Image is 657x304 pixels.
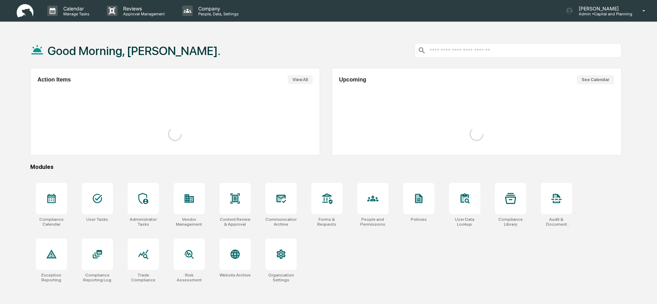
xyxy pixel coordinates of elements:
div: Forms & Requests [311,217,343,227]
div: Trade Compliance [128,273,159,282]
p: Approval Management [118,11,168,16]
p: Calendar [58,6,93,11]
div: Vendor Management [174,217,205,227]
div: Content Review & Approval [219,217,251,227]
p: Reviews [118,6,168,11]
div: Policies [411,217,427,222]
div: User Tasks [86,217,108,222]
h2: Upcoming [339,77,366,83]
h1: Good Morning, [PERSON_NAME]. [48,44,221,58]
button: View All [288,75,313,84]
div: User Data Lookup [449,217,480,227]
p: Admin • Capital and Planning [573,11,632,16]
div: Exception Reporting [36,273,67,282]
div: Compliance Reporting Log [82,273,113,282]
div: Audit & Document Logs [541,217,572,227]
p: Company [193,6,242,11]
p: Manage Tasks [58,11,93,16]
h2: Action Items [38,77,71,83]
img: logo [17,4,33,18]
div: People and Permissions [357,217,388,227]
div: Risk Assessment [174,273,205,282]
div: Website Archive [219,273,251,278]
p: People, Data, Settings [193,11,242,16]
button: See Calendar [577,75,614,84]
div: Organization Settings [265,273,297,282]
p: [PERSON_NAME] [573,6,632,11]
div: Modules [30,164,622,170]
div: Administrator Tasks [128,217,159,227]
div: Communications Archive [265,217,297,227]
div: Compliance Library [495,217,526,227]
div: Compliance Calendar [36,217,67,227]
